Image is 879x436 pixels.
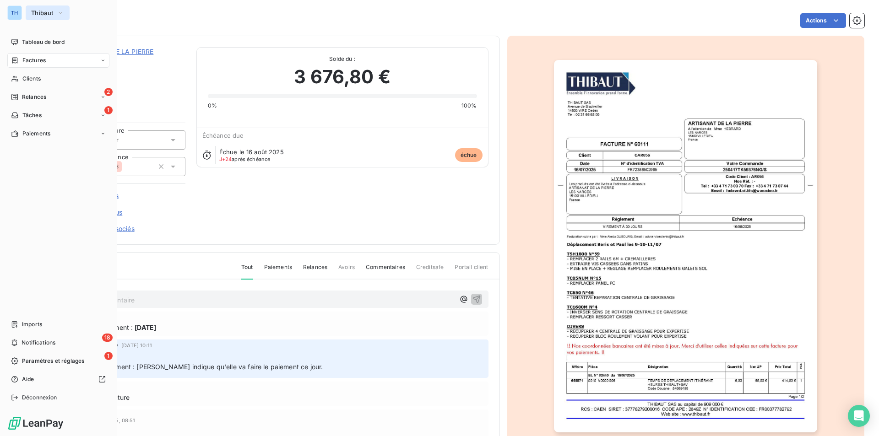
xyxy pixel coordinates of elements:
span: CAR056 [72,58,185,65]
span: Tâches [22,111,42,119]
span: Avoirs [338,263,355,279]
span: Échéance due [202,132,244,139]
span: Portail client [455,263,488,279]
div: TH [7,5,22,20]
div: Open Intercom Messenger [848,405,870,427]
span: Déconnexion [22,393,57,402]
span: Solde dû : [208,55,477,63]
span: Relances [303,263,327,279]
span: [DATE] 10:11 [121,343,152,348]
button: Actions [800,13,846,28]
span: Tout [241,263,253,280]
span: Clients [22,75,41,83]
span: [DATE] [135,323,156,332]
span: Creditsafe [416,263,444,279]
span: Aide [22,375,34,383]
a: Aide [7,372,109,387]
span: Thibaut [31,9,53,16]
span: 2 [104,88,113,96]
span: Relances [22,93,46,101]
span: 100% [461,102,477,110]
img: Logo LeanPay [7,416,64,431]
span: Promesse de paiement : [PERSON_NAME] indique qu'elle va faire le paiement ce jour. [61,363,323,371]
span: Paiements [264,263,292,279]
span: 1 [104,352,113,360]
span: J+24 [219,156,232,162]
span: Paramètres et réglages [22,357,84,365]
span: Notifications [22,339,55,347]
span: Factures [22,56,46,65]
span: 3 676,80 € [294,63,391,91]
span: 1 [104,106,113,114]
span: échue [455,148,483,162]
img: invoice_thumbnail [554,60,817,432]
span: 0% [208,102,217,110]
span: après échéance [219,156,271,162]
span: Paiements [22,129,50,138]
span: Échue le 16 août 2025 [219,148,284,156]
span: Imports [22,320,42,328]
span: Tableau de bord [22,38,65,46]
span: Commentaires [366,263,405,279]
span: 18 [102,334,113,342]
